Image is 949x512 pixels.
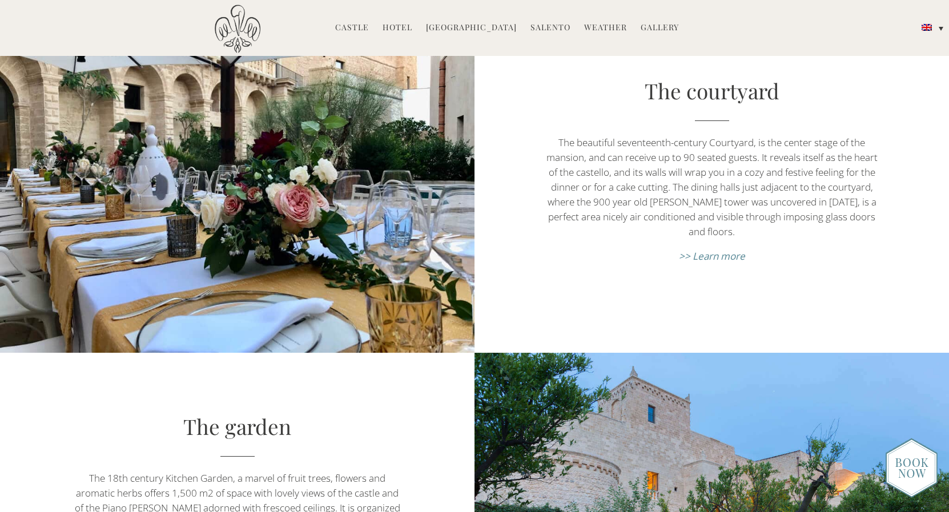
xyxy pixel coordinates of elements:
[317,58,381,71] a: Castello Rooms
[886,438,938,498] img: new-booknow.png
[679,249,745,263] a: >> Learn more
[530,22,570,35] a: Salento
[886,438,938,498] img: enquire_today_weddings_page.png
[675,58,697,71] a: Press
[335,22,369,35] a: Castle
[395,58,431,71] a: Masseria
[444,58,489,71] a: Restaurant
[641,22,679,35] a: Gallery
[502,58,552,71] a: Experiences
[645,76,779,104] a: The courtyard
[618,58,661,71] a: Directions
[183,412,291,440] a: The garden
[215,5,260,53] img: Castello di Ugento
[426,22,517,35] a: [GEOGRAPHIC_DATA]
[566,58,605,71] a: Weddings
[383,22,412,35] a: Hotel
[584,22,627,35] a: Weather
[546,135,878,239] p: The beautiful seventeenth-century Courtyard, is the center stage of the mansion, and can receive ...
[922,24,932,31] img: English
